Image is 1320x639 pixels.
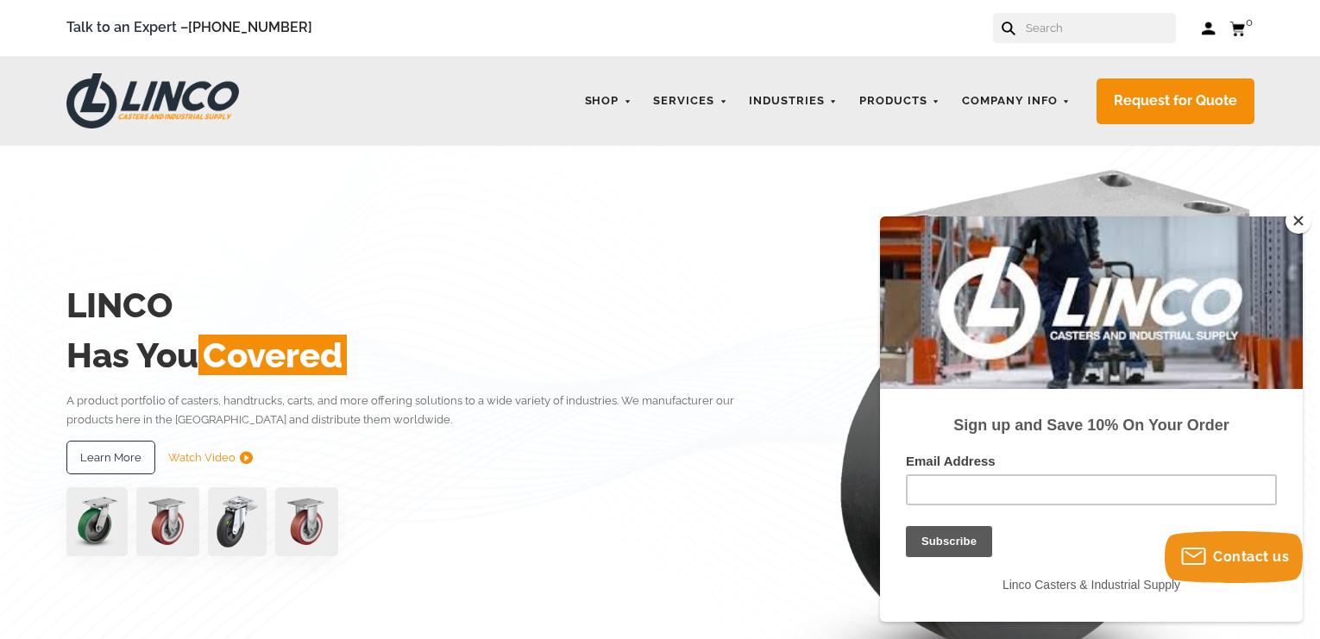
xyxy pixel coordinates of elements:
img: capture-59611-removebg-preview-1.png [136,487,199,556]
a: Industries [740,85,846,118]
img: capture-59611-removebg-preview-1.png [275,487,338,556]
h2: LINCO [66,280,776,330]
img: pn3orx8a-94725-1-1-.png [66,487,128,556]
input: Subscribe [26,310,112,341]
input: Search [1024,13,1176,43]
a: Products [851,85,949,118]
button: Close [1285,208,1311,234]
img: lvwpp200rst849959jpg-30522-removebg-preview-1.png [208,487,267,556]
label: Email Address [26,237,397,258]
a: Learn More [66,441,155,475]
span: Talk to an Expert – [66,16,312,40]
a: Log in [1202,20,1216,37]
a: [PHONE_NUMBER] [188,19,312,35]
a: Request for Quote [1097,78,1254,124]
span: 0 [1246,16,1253,28]
strong: Sign up and Save 10% On Your Order [73,200,349,217]
img: LINCO CASTERS & INDUSTRIAL SUPPLY [66,73,239,128]
img: subtract.png [240,451,253,464]
button: Contact us [1165,531,1303,583]
a: Company Info [953,85,1079,118]
span: Linco Casters & Industrial Supply [123,361,300,375]
span: Covered [198,335,347,375]
a: Shop [576,85,641,118]
a: 0 [1229,17,1254,39]
span: Contact us [1213,548,1289,565]
a: Watch Video [168,441,253,475]
p: A product portfolio of casters, handtrucks, carts, and more offering solutions to a wide variety ... [66,392,776,429]
h2: Has You [66,330,776,380]
a: Services [644,85,736,118]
